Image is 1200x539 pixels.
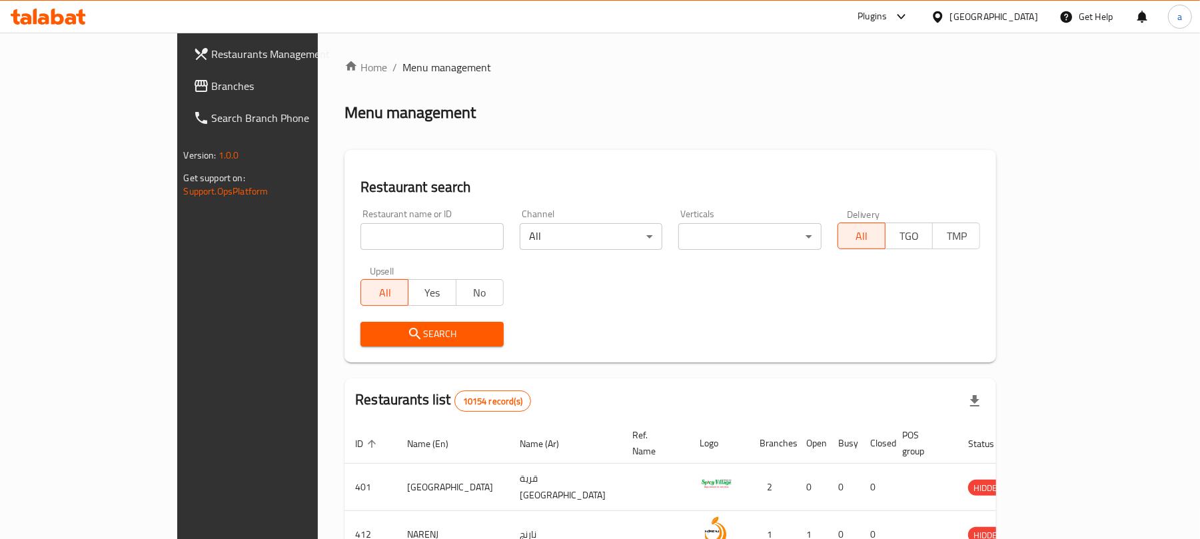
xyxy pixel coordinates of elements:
[1177,9,1182,24] span: a
[344,59,996,75] nav: breadcrumb
[366,283,403,302] span: All
[184,147,217,164] span: Version:
[689,423,749,464] th: Logo
[749,464,796,511] td: 2
[414,283,450,302] span: Yes
[212,78,367,94] span: Branches
[847,209,880,219] label: Delivery
[396,464,509,511] td: [GEOGRAPHIC_DATA]
[392,59,397,75] li: /
[828,464,860,511] td: 0
[678,223,822,250] div: ​
[370,266,394,275] label: Upsell
[749,423,796,464] th: Branches
[355,390,531,412] h2: Restaurants list
[950,9,1038,24] div: [GEOGRAPHIC_DATA]
[360,279,408,306] button: All
[844,227,880,246] span: All
[355,436,380,452] span: ID
[932,223,980,249] button: TMP
[455,395,530,408] span: 10154 record(s)
[858,9,887,25] div: Plugins
[183,102,378,134] a: Search Branch Phone
[360,177,980,197] h2: Restaurant search
[700,468,733,501] img: Spicy Village
[454,390,531,412] div: Total records count
[184,183,269,200] a: Support.OpsPlatform
[860,423,892,464] th: Closed
[462,283,498,302] span: No
[632,427,673,459] span: Ref. Name
[796,464,828,511] td: 0
[938,227,975,246] span: TMP
[968,436,1011,452] span: Status
[183,70,378,102] a: Branches
[968,480,1008,496] span: HIDDEN
[959,385,991,417] div: Export file
[408,279,456,306] button: Yes
[860,464,892,511] td: 0
[212,110,367,126] span: Search Branch Phone
[212,46,367,62] span: Restaurants Management
[344,102,476,123] h2: Menu management
[371,326,493,342] span: Search
[828,423,860,464] th: Busy
[402,59,491,75] span: Menu management
[183,38,378,70] a: Restaurants Management
[360,322,504,346] button: Search
[184,169,245,187] span: Get support on:
[360,223,504,250] input: Search for restaurant name or ID..
[838,223,886,249] button: All
[885,223,933,249] button: TGO
[219,147,239,164] span: 1.0.0
[520,223,663,250] div: All
[796,423,828,464] th: Open
[520,436,576,452] span: Name (Ar)
[456,279,504,306] button: No
[891,227,927,246] span: TGO
[407,436,466,452] span: Name (En)
[509,464,622,511] td: قرية [GEOGRAPHIC_DATA]
[902,427,941,459] span: POS group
